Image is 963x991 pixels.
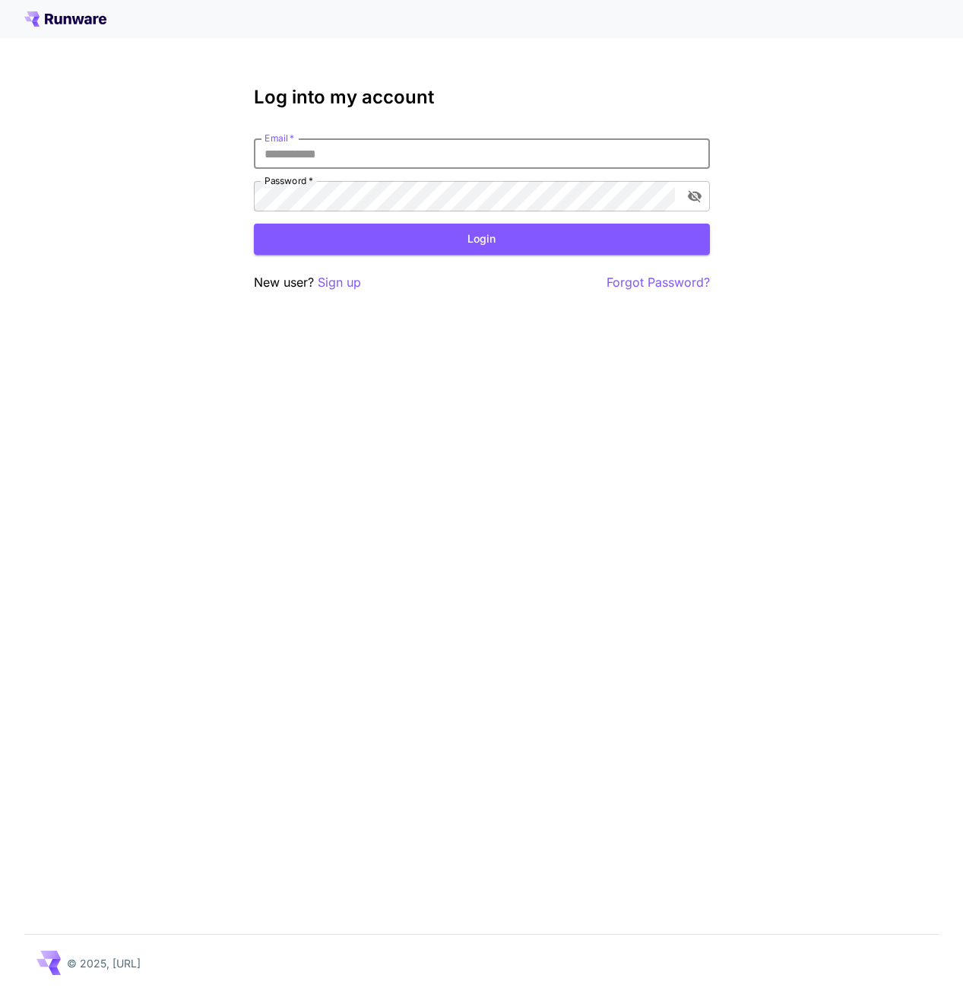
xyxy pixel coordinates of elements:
button: Forgot Password? [607,273,710,292]
button: Sign up [318,273,361,292]
button: Login [254,224,710,255]
label: Password [265,174,313,187]
h3: Log into my account [254,87,710,108]
p: © 2025, [URL] [67,955,141,971]
label: Email [265,132,294,145]
button: toggle password visibility [681,183,708,210]
p: New user? [254,273,361,292]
